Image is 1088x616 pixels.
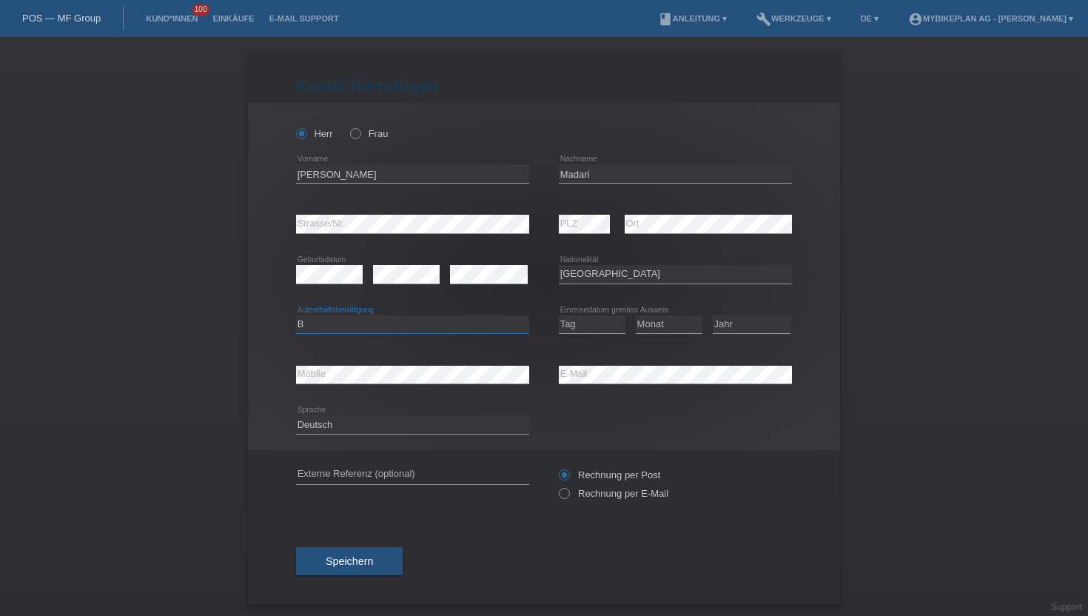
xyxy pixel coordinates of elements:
[559,469,660,481] label: Rechnung per Post
[138,14,205,23] a: Kund*innen
[559,488,668,499] label: Rechnung per E-Mail
[908,12,923,27] i: account_circle
[350,128,360,138] input: Frau
[1051,602,1082,612] a: Support
[749,14,839,23] a: buildWerkzeuge ▾
[658,12,673,27] i: book
[296,128,333,139] label: Herr
[756,12,771,27] i: build
[296,77,792,96] h1: Kunde hinzufügen
[853,14,886,23] a: DE ▾
[559,469,568,488] input: Rechnung per Post
[192,4,210,16] span: 100
[296,128,306,138] input: Herr
[559,488,568,506] input: Rechnung per E-Mail
[22,13,101,24] a: POS — MF Group
[901,14,1081,23] a: account_circleMybikeplan AG - [PERSON_NAME] ▾
[651,14,734,23] a: bookAnleitung ▾
[296,547,403,575] button: Speichern
[205,14,261,23] a: Einkäufe
[350,128,388,139] label: Frau
[262,14,346,23] a: E-Mail Support
[326,555,373,567] span: Speichern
